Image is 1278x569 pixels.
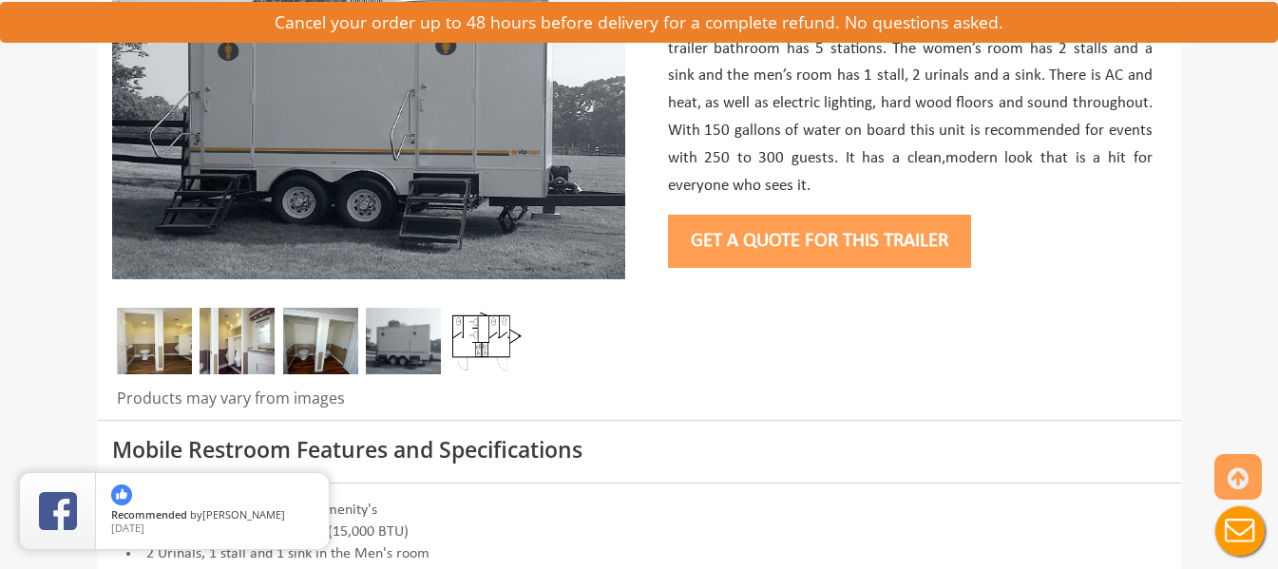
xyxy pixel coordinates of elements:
img: thumbs up icon [111,484,132,505]
img: Floor Plan of 5 station restroom with sink and toilet [448,308,524,374]
li: Central Air Condition & Heat (15,000 BTU) [112,522,1167,543]
p: Beautifully decorated in two-tone and hard wood finishes, the Vegas 15’ trailer bathroom has 5 st... [668,9,1153,200]
span: [PERSON_NAME] [202,507,285,522]
span: Recommended [111,507,187,522]
img: Vages 5 station 03 [117,308,192,374]
img: Review Rating [39,492,77,530]
span: by [111,509,314,522]
img: With modern design and privacy the women’s side is comfortable and clean. [283,308,358,374]
button: Get a Quote for this Trailer [668,215,971,268]
span: [DATE] [111,521,144,535]
li: 2 Urinals, 1 stall and 1 sink in the Men's room [112,543,1167,565]
h3: Mobile Restroom Features and Specifications [112,438,1167,462]
div: Products may vary from images [112,388,625,420]
li: 5 Station Restroom with all amenity's [112,500,1167,522]
a: Get a Quote for this Trailer [668,231,971,251]
button: Live Chat [1202,493,1278,569]
img: Vages 5 station 02 [200,308,275,374]
img: Full view of five station restroom trailer with two separate doors for men and women [366,308,441,374]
